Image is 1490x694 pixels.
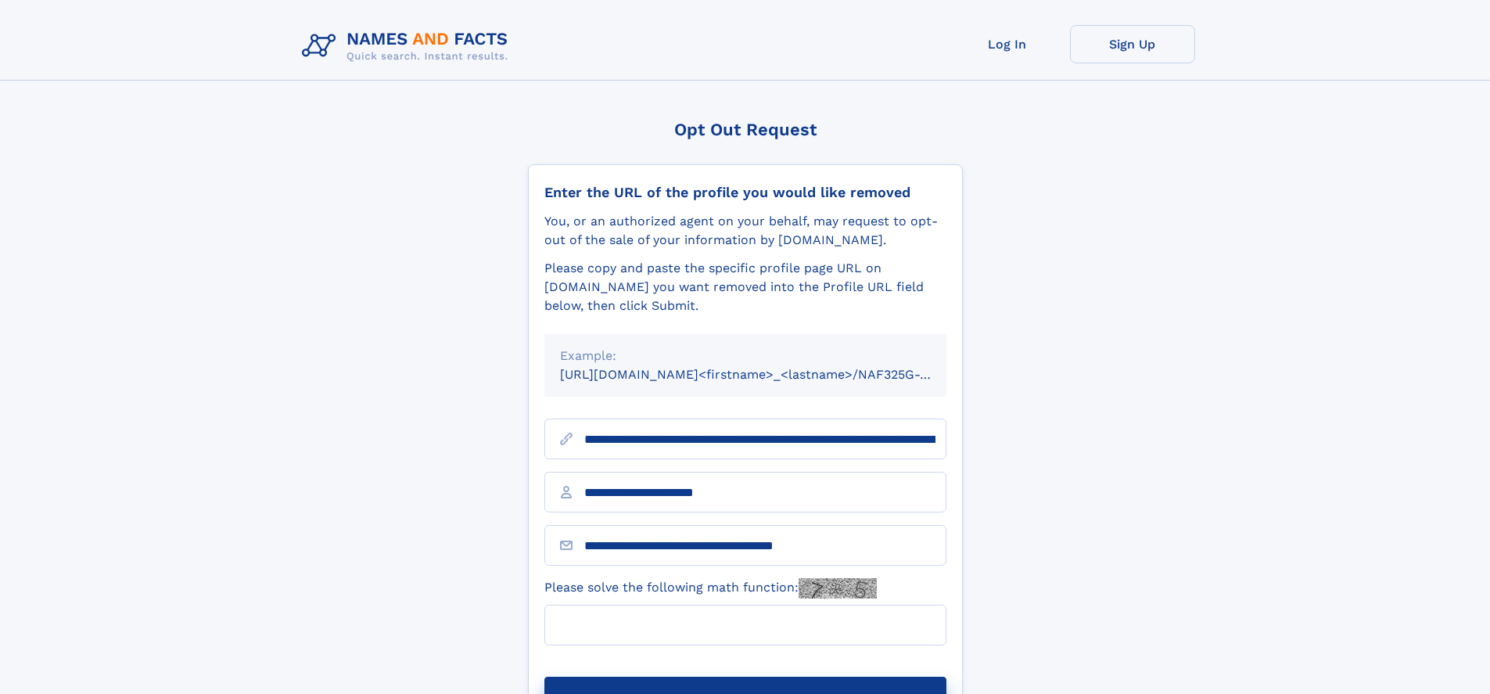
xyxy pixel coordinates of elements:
small: [URL][DOMAIN_NAME]<firstname>_<lastname>/NAF325G-xxxxxxxx [560,367,976,382]
div: Please copy and paste the specific profile page URL on [DOMAIN_NAME] you want removed into the Pr... [544,259,946,315]
div: You, or an authorized agent on your behalf, may request to opt-out of the sale of your informatio... [544,212,946,250]
a: Log In [945,25,1070,63]
label: Please solve the following math function: [544,578,877,599]
a: Sign Up [1070,25,1195,63]
div: Opt Out Request [528,120,963,139]
img: Logo Names and Facts [296,25,521,67]
div: Enter the URL of the profile you would like removed [544,184,946,201]
div: Example: [560,347,931,365]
